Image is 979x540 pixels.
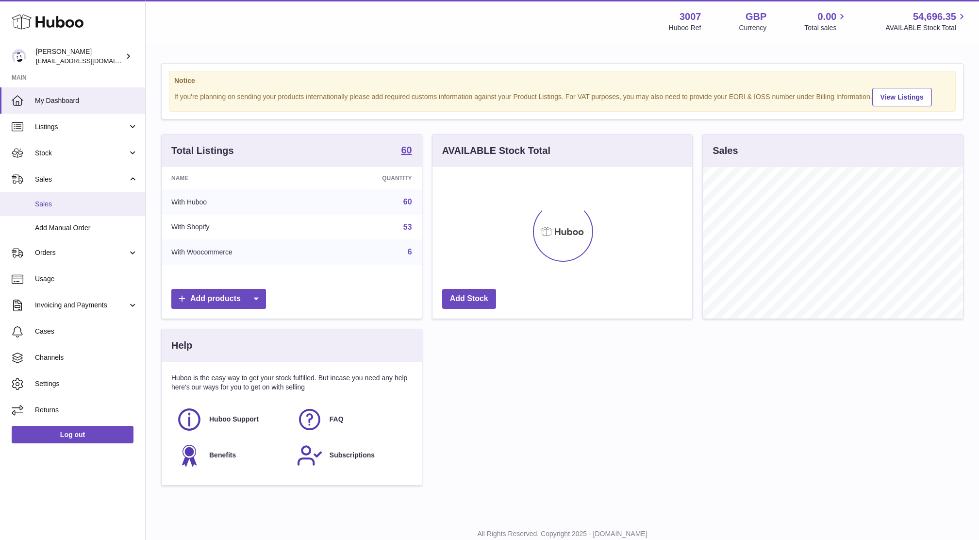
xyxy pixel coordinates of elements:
[35,175,128,184] span: Sales
[35,223,138,233] span: Add Manual Order
[35,248,128,257] span: Orders
[35,149,128,158] span: Stock
[35,327,138,336] span: Cases
[12,49,26,64] img: bevmay@maysama.com
[680,10,701,23] strong: 3007
[746,10,766,23] strong: GBP
[804,23,847,33] span: Total sales
[171,144,234,157] h3: Total Listings
[323,167,421,189] th: Quantity
[36,47,123,66] div: [PERSON_NAME]
[442,289,496,309] a: Add Stock
[401,145,412,157] a: 60
[209,415,259,424] span: Huboo Support
[176,442,287,469] a: Benefits
[403,223,412,231] a: 53
[330,415,344,424] span: FAQ
[297,442,407,469] a: Subscriptions
[35,405,138,415] span: Returns
[176,406,287,433] a: Huboo Support
[35,200,138,209] span: Sales
[713,144,738,157] h3: Sales
[162,189,323,215] td: With Huboo
[442,144,550,157] h3: AVAILABLE Stock Total
[913,10,956,23] span: 54,696.35
[36,57,143,65] span: [EMAIL_ADDRESS][DOMAIN_NAME]
[35,353,138,362] span: Channels
[35,96,138,105] span: My Dashboard
[174,76,950,85] strong: Notice
[872,88,932,106] a: View Listings
[885,23,967,33] span: AVAILABLE Stock Total
[804,10,847,33] a: 0.00 Total sales
[174,86,950,106] div: If you're planning on sending your products internationally please add required customs informati...
[35,301,128,310] span: Invoicing and Payments
[35,379,138,388] span: Settings
[408,248,412,256] a: 6
[403,198,412,206] a: 60
[297,406,407,433] a: FAQ
[35,122,128,132] span: Listings
[401,145,412,155] strong: 60
[739,23,767,33] div: Currency
[153,529,971,539] p: All Rights Reserved. Copyright 2025 - [DOMAIN_NAME]
[162,215,323,240] td: With Shopify
[209,451,236,460] span: Benefits
[669,23,701,33] div: Huboo Ref
[885,10,967,33] a: 54,696.35 AVAILABLE Stock Total
[162,239,323,265] td: With Woocommerce
[171,289,266,309] a: Add products
[171,373,412,392] p: Huboo is the easy way to get your stock fulfilled. But incase you need any help here's our ways f...
[35,274,138,284] span: Usage
[330,451,375,460] span: Subscriptions
[818,10,837,23] span: 0.00
[162,167,323,189] th: Name
[171,339,192,352] h3: Help
[12,426,133,443] a: Log out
